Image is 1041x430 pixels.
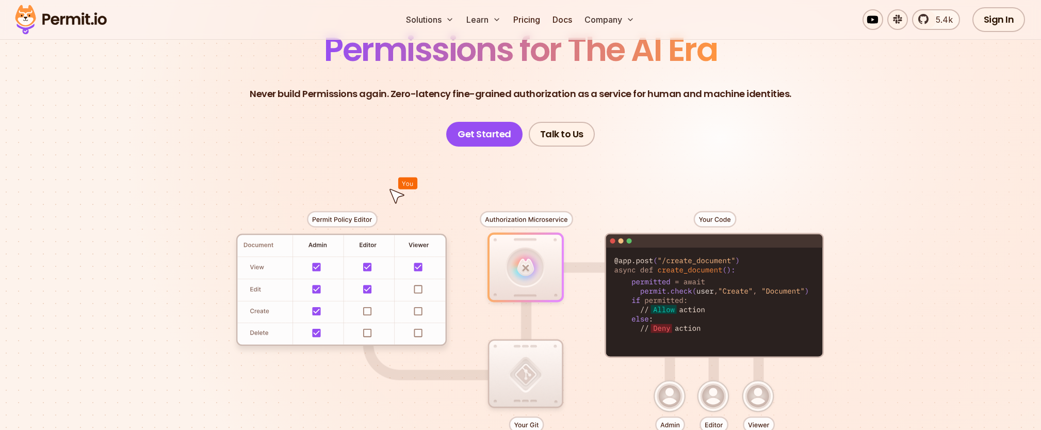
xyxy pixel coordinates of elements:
img: Permit logo [10,2,111,37]
a: Docs [548,9,576,30]
p: Never build Permissions again. Zero-latency fine-grained authorization as a service for human and... [250,87,791,101]
a: Get Started [446,122,523,147]
button: Solutions [402,9,458,30]
a: Pricing [509,9,544,30]
a: Sign In [972,7,1026,32]
a: Talk to Us [529,122,595,147]
a: 5.4k [912,9,960,30]
span: Permissions for The AI Era [324,26,717,72]
button: Learn [462,9,505,30]
span: 5.4k [930,13,953,26]
button: Company [580,9,639,30]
